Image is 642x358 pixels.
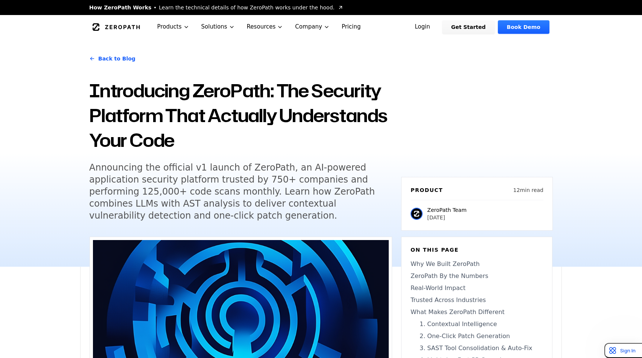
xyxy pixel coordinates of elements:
p: [DATE] [427,214,466,221]
span: Learn the technical details of how ZeroPath works under the hood. [159,4,335,11]
a: Trusted Across Industries [411,296,543,305]
a: Pricing [336,15,367,39]
p: ZeroPath Team [427,206,466,214]
a: ZeroPath By the Numbers [411,272,543,281]
a: Login [406,20,439,34]
button: Company [289,15,336,39]
span: How ZeroPath Works [89,4,151,11]
h6: On this page [411,246,543,254]
a: Real-World Impact [411,284,543,293]
h6: Product [411,186,443,194]
a: Get Started [442,20,495,34]
a: Why We Built ZeroPath [411,260,543,269]
button: Resources [241,15,289,39]
a: Back to Blog [89,48,135,69]
a: 1. Contextual Intelligence [411,320,543,329]
a: How ZeroPath WorksLearn the technical details of how ZeroPath works under the hood. [89,4,344,11]
a: What Makes ZeroPath Different [411,308,543,317]
nav: Global [80,15,562,39]
a: 2. One-Click Patch Generation [411,332,543,341]
h5: Announcing the official v1 launch of ZeroPath, an AI-powered application security platform truste... [89,162,378,222]
a: 3. SAST Tool Consolidation & Auto-Fix [411,344,543,353]
img: ZeroPath Team [411,208,423,220]
button: Solutions [195,15,241,39]
button: Products [151,15,195,39]
h1: Introducing ZeroPath: The Security Platform That Actually Understands Your Code [89,78,392,153]
a: Book Demo [498,20,549,34]
p: 12 min read [513,186,543,194]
